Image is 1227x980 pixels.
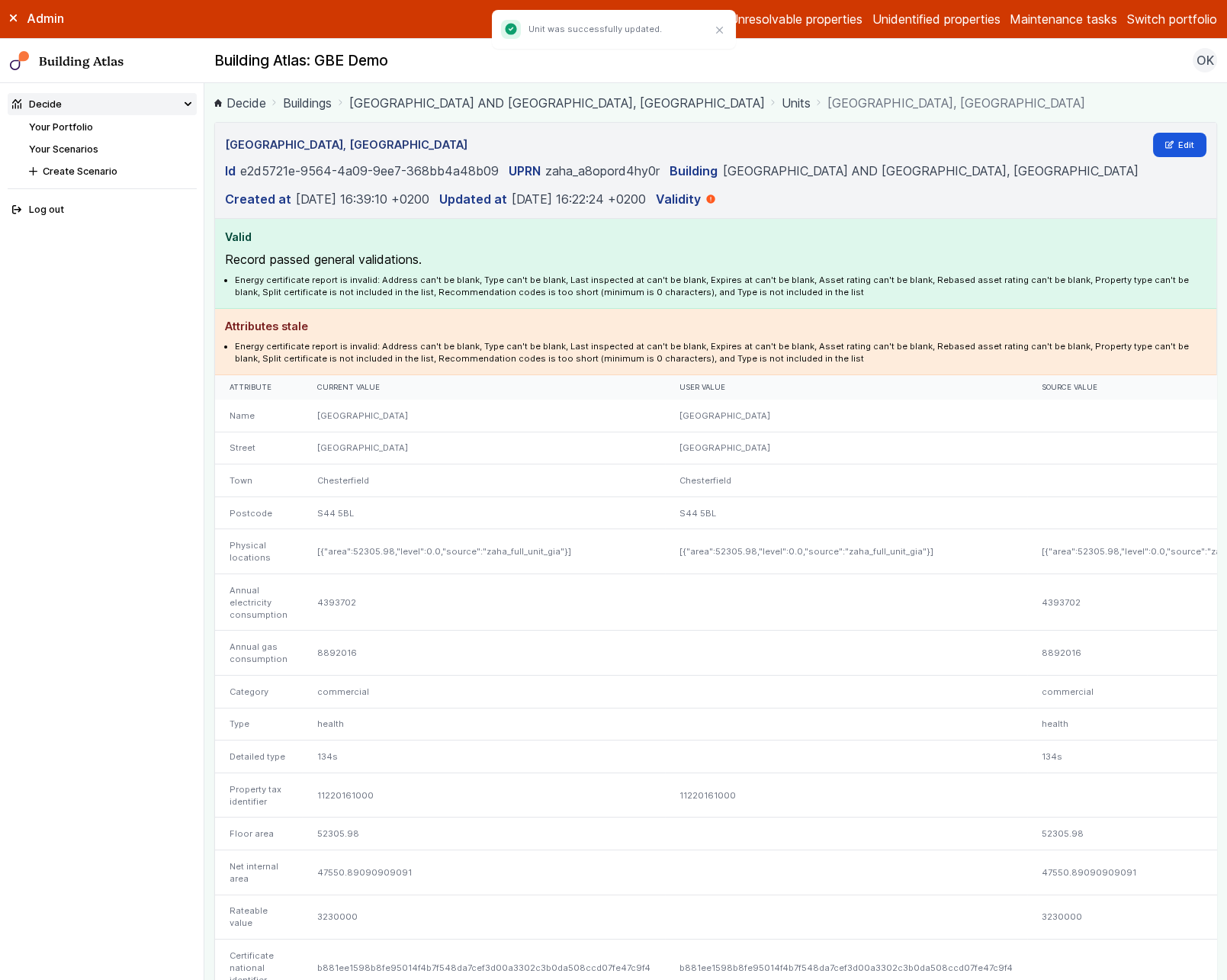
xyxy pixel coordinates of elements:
[302,574,664,631] div: 4393702
[665,773,1027,818] div: 11220161000
[528,23,661,35] p: Unit was successfully updated.
[1196,51,1214,69] span: OK
[1193,48,1217,72] button: OK
[215,400,302,432] div: Name
[1010,10,1117,28] a: Maintenance tasks
[215,464,302,497] div: Town
[665,400,1027,432] div: [GEOGRAPHIC_DATA]
[723,163,1139,178] a: [GEOGRAPHIC_DATA] AND [GEOGRAPHIC_DATA], [GEOGRAPHIC_DATA]
[215,741,302,773] div: Detailed type
[24,160,197,182] button: Create Scenario
[665,432,1027,464] div: [GEOGRAPHIC_DATA]
[10,51,30,71] img: main-0bbd2752.svg
[670,162,718,180] dt: Building
[1127,10,1217,28] button: Switch portfolio
[317,383,650,393] div: Current value
[302,631,664,676] div: 8892016
[302,496,664,529] div: S44 5BL
[302,850,664,895] div: 47550.89090909091
[235,340,1207,365] li: Energy certificate report is invalid: Address can't be blank, Type can't be blank, Last inspected...
[215,631,302,676] div: Annual gas consumption
[215,432,302,464] div: Street
[656,190,701,208] dt: Validity
[710,21,730,40] button: Close
[225,190,291,208] dt: Created at
[215,773,302,818] div: Property tax identifier
[29,143,98,155] a: Your Scenarios
[240,162,499,180] dd: e2d5721e-9564-4a09-9ee7-368bb4a48b09
[302,432,664,464] div: [GEOGRAPHIC_DATA]
[12,97,62,111] div: Decide
[225,229,1207,246] h4: Valid
[225,162,236,180] dt: Id
[215,529,302,574] div: Physical locations
[827,94,1084,112] span: [GEOGRAPHIC_DATA], [GEOGRAPHIC_DATA]
[872,10,1001,28] a: Unidentified properties
[215,676,302,708] div: Category
[302,464,664,497] div: Chesterfield
[225,250,1207,268] p: Record passed general validations.
[545,162,660,180] dd: zaha_a8opord4hy0r
[29,121,93,133] a: Your Portfolio
[215,818,302,850] div: Floor area
[665,496,1027,529] div: S44 5BL
[302,708,664,741] div: health
[665,529,1027,574] div: [{"area":52305.98,"level":0.0,"source":"zaha_full_unit_gia"}]
[230,383,287,393] div: Attribute
[302,895,664,940] div: 3230000
[729,10,862,28] a: Unresolvable properties
[302,818,664,850] div: 52305.98
[302,529,664,574] div: [{"area":52305.98,"level":0.0,"source":"zaha_full_unit_gia"}]
[215,574,302,631] div: Annual electricity consumption
[302,741,664,773] div: 134s
[679,383,1013,393] div: User value
[214,51,388,71] h2: Building Atlas: GBE Demo
[235,274,1207,298] li: Energy certificate report is invalid: Address can't be blank, Type can't be blank, Last inspected...
[283,94,332,112] a: Buildings
[215,496,302,529] div: Postcode
[439,190,507,208] dt: Updated at
[215,708,302,741] div: Type
[509,162,541,180] dt: UPRN
[665,464,1027,497] div: Chesterfield
[215,850,302,895] div: Net internal area
[302,773,664,818] div: 11220161000
[215,895,302,940] div: Rateable value
[296,190,429,208] dd: [DATE] 16:39:10 +0200
[1153,133,1207,157] a: Edit
[349,94,765,112] a: [GEOGRAPHIC_DATA] AND [GEOGRAPHIC_DATA], [GEOGRAPHIC_DATA]
[225,318,1207,335] h4: Attributes stale
[302,400,664,432] div: [GEOGRAPHIC_DATA]
[214,94,266,112] a: Decide
[225,137,467,153] h3: [GEOGRAPHIC_DATA], [GEOGRAPHIC_DATA]
[8,199,197,221] button: Log out
[8,93,197,115] summary: Decide
[302,676,664,708] div: commercial
[512,190,646,208] dd: [DATE] 16:22:24 +0200
[782,94,811,112] a: Units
